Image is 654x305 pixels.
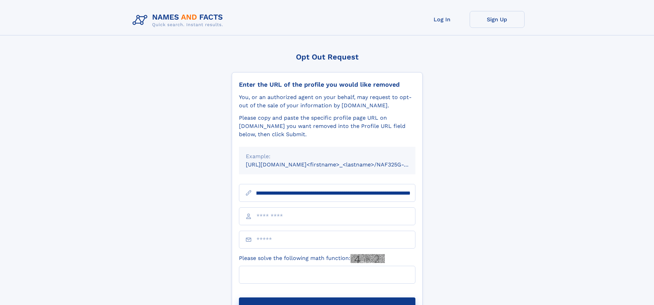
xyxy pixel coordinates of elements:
[246,152,409,161] div: Example:
[239,254,385,263] label: Please solve the following math function:
[415,11,470,28] a: Log In
[239,114,415,139] div: Please copy and paste the specific profile page URL on [DOMAIN_NAME] you want removed into the Pr...
[232,53,423,61] div: Opt Out Request
[470,11,525,28] a: Sign Up
[239,81,415,88] div: Enter the URL of the profile you would like removed
[239,93,415,110] div: You, or an authorized agent on your behalf, may request to opt-out of the sale of your informatio...
[130,11,229,30] img: Logo Names and Facts
[246,161,428,168] small: [URL][DOMAIN_NAME]<firstname>_<lastname>/NAF325G-xxxxxxxx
